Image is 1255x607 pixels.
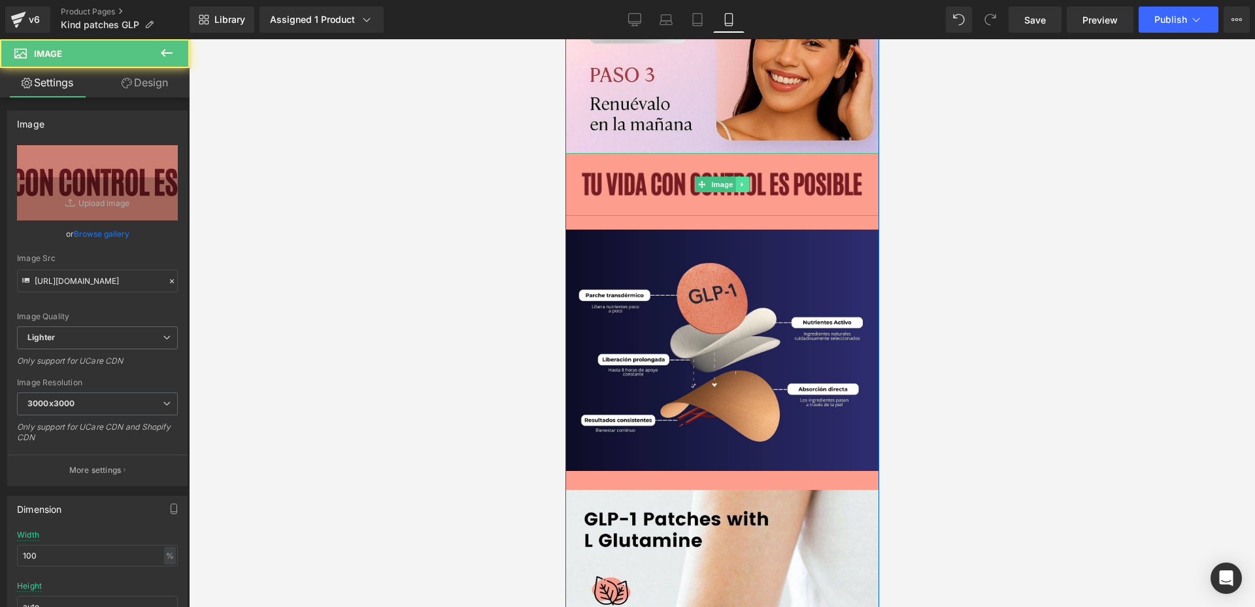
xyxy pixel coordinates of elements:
div: Open Intercom Messenger [1211,563,1242,594]
span: Kind patches GLP [61,20,139,30]
div: Only support for UCare CDN [17,356,178,375]
a: Mobile [713,7,745,33]
a: Laptop [650,7,682,33]
div: Width [17,530,39,540]
input: Link [17,269,178,292]
span: Publish [1154,14,1187,25]
a: Preview [1067,7,1133,33]
button: More [1224,7,1250,33]
a: Tablet [682,7,713,33]
div: or [17,227,178,241]
span: Save [1024,13,1046,27]
div: Height [17,581,42,591]
div: % [164,547,176,564]
input: auto [17,545,178,566]
a: Browse gallery [74,222,129,245]
div: v6 [26,11,42,28]
div: Assigned 1 Product [270,13,373,26]
span: Library [214,14,245,26]
a: Desktop [619,7,650,33]
b: 3000x3000 [27,398,75,408]
a: Design [97,68,192,97]
button: Publish [1139,7,1218,33]
div: Image [17,111,44,130]
div: Dimension [17,496,62,515]
button: Undo [946,7,972,33]
b: Lighter [27,332,55,342]
a: Expand / Collapse [171,137,184,153]
p: More settings [69,464,122,476]
div: Image Src [17,254,178,263]
span: Preview [1082,13,1118,27]
button: Redo [977,7,1003,33]
a: v6 [5,7,50,33]
a: Product Pages [61,7,190,17]
span: Image [143,137,171,153]
div: Image Resolution [17,378,178,387]
div: Only support for UCare CDN and Shopify CDN [17,422,178,451]
span: Image [34,48,62,59]
button: More settings [8,455,187,485]
div: Image Quality [17,312,178,321]
a: New Library [190,7,254,33]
